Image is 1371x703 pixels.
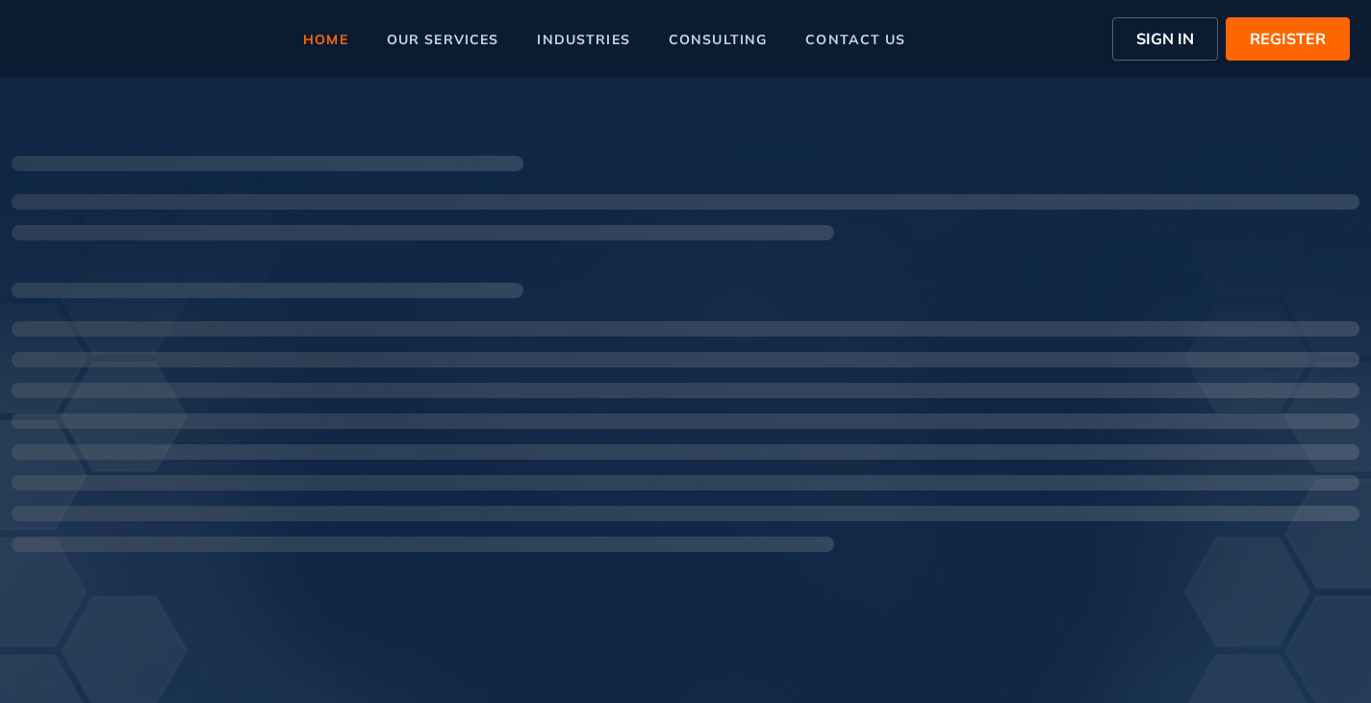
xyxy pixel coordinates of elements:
[669,33,767,46] span: consulting
[537,33,629,46] span: industries
[303,33,348,46] span: home
[1112,17,1218,61] button: SIGN IN
[1136,27,1194,50] span: SIGN IN
[1250,27,1326,50] span: REGISTER
[387,33,499,46] span: our services
[805,33,905,46] span: contact us
[1226,17,1350,61] button: REGISTER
